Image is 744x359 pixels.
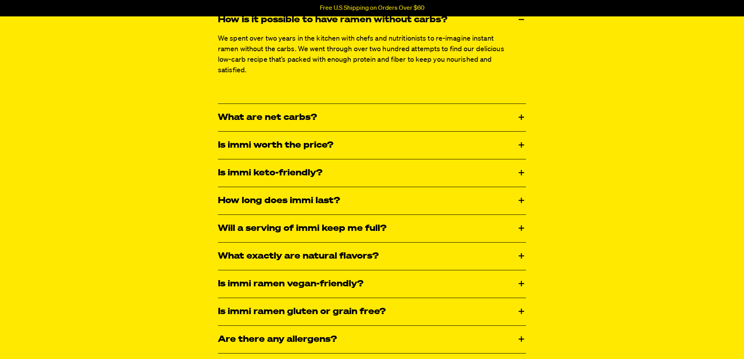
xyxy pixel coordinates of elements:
p: Free U.S Shipping on Orders Over $60 [320,5,425,12]
div: Is immi keto-friendly? [218,159,526,187]
div: What are net carbs? [218,104,526,131]
div: Are there any allergens? [218,326,526,353]
div: Is immi worth the price? [218,132,526,159]
div: Will a serving of immi keep me full? [218,215,526,242]
div: How is it possible to have ramen without carbs? [218,6,526,34]
div: What exactly are natural flavors? [218,243,526,270]
div: How long does immi last? [218,187,526,214]
span: We spent over two years in the kitchen with chefs and nutritionists to re-imagine instant ramen w... [218,35,504,74]
div: Is immi ramen gluten or grain free? [218,298,526,325]
div: Is immi ramen vegan-friendly? [218,270,526,298]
